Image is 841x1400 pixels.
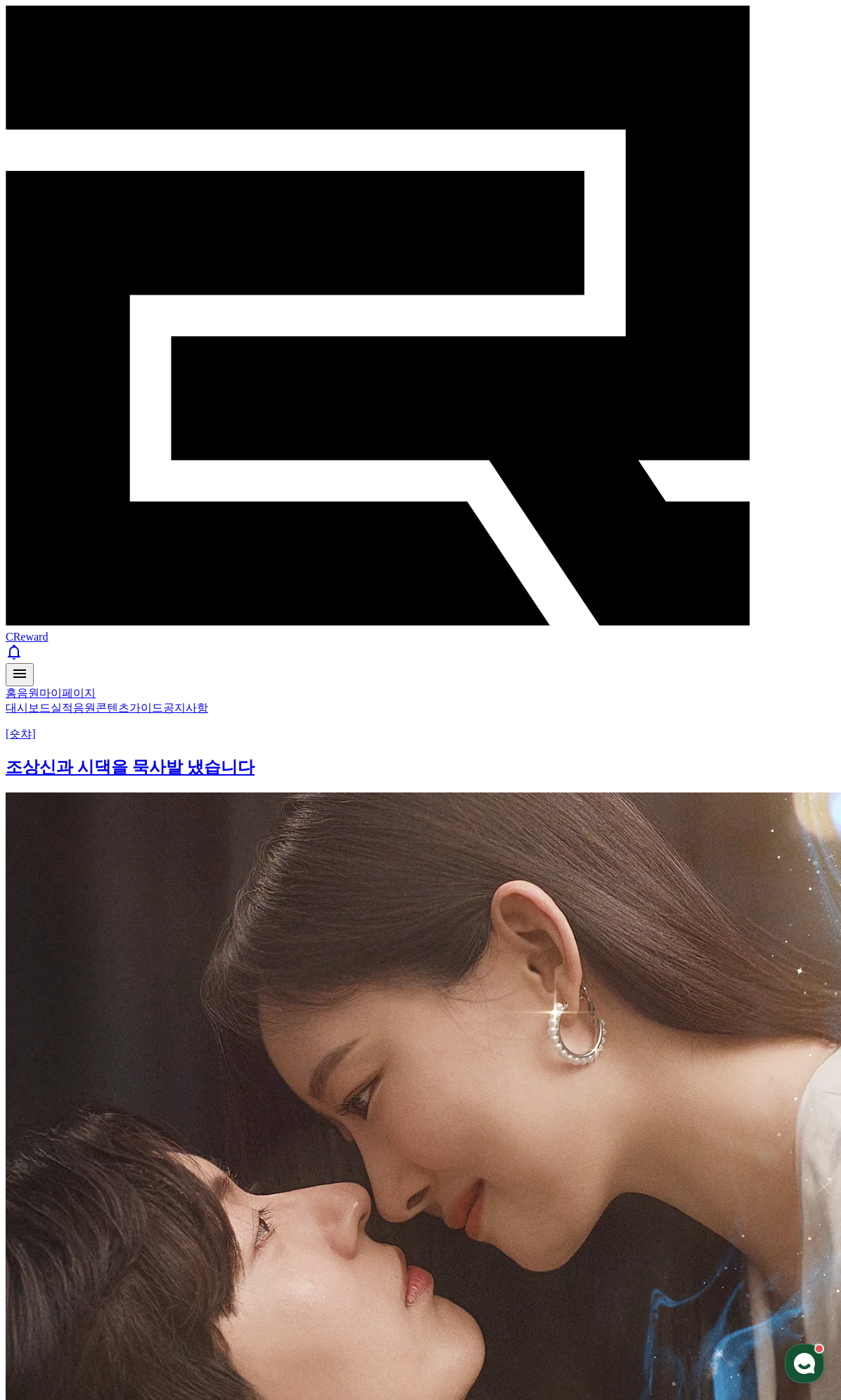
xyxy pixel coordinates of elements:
a: 콘텐츠 [96,702,129,714]
a: 마이페이지 [39,687,96,699]
a: 음원 [17,687,39,699]
p: [숏챠] [6,727,835,742]
a: 가이드 [129,702,163,714]
a: 음원 [73,702,96,714]
a: 실적 [51,702,73,714]
a: 대시보드 [6,702,51,714]
span: CReward [6,631,48,643]
h2: 조상신과 시댁을 묵사발 냈습니다 [6,756,835,778]
a: 공지사항 [163,702,208,714]
a: CReward [6,618,835,643]
a: 홈 [6,687,17,699]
